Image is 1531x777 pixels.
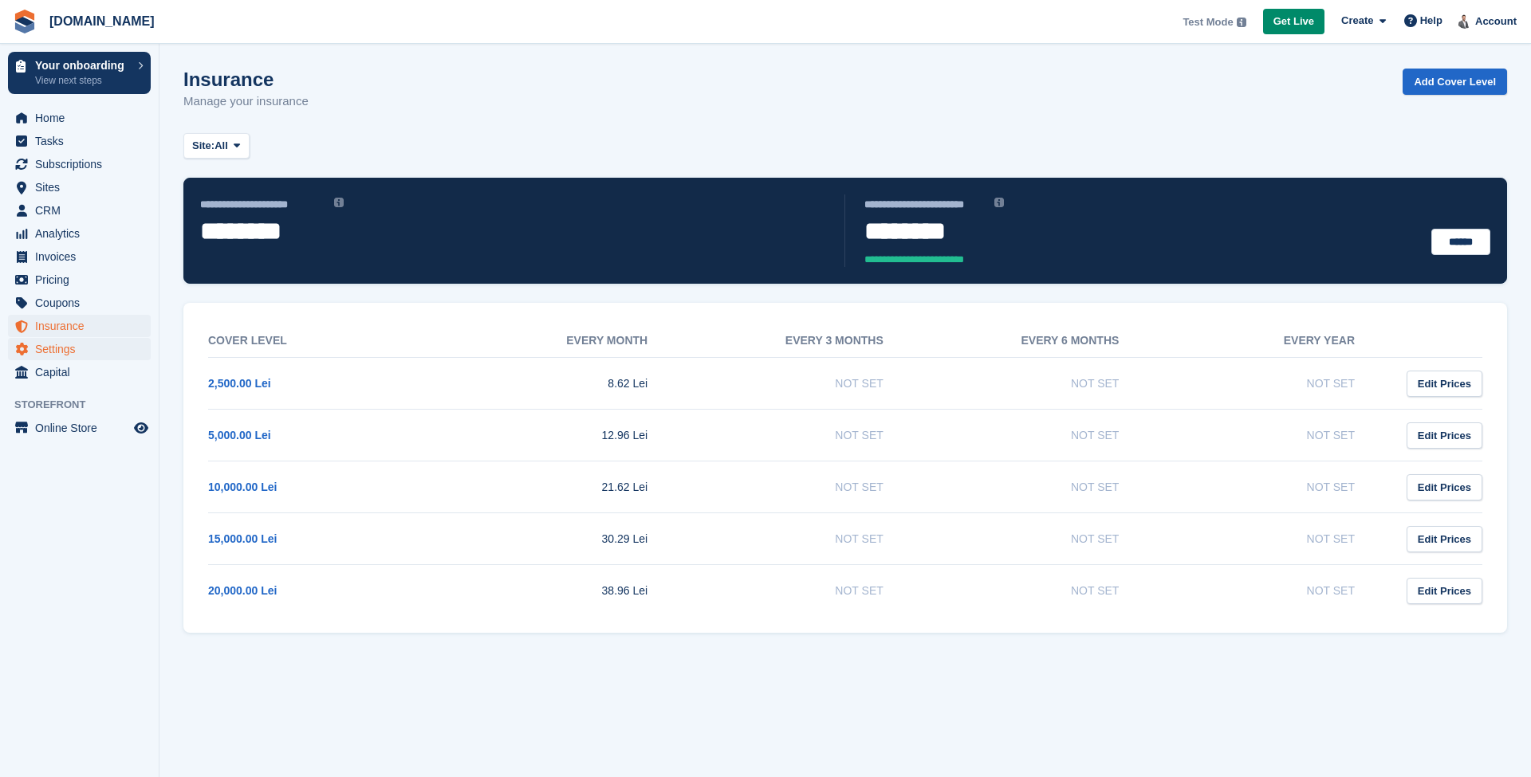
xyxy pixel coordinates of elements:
[444,358,680,410] td: 8.62 Lei
[183,92,309,111] p: Manage your insurance
[8,107,151,129] a: menu
[1151,358,1387,410] td: Not Set
[915,358,1151,410] td: Not Set
[444,410,680,461] td: 12.96 Lei
[679,324,915,358] th: Every 3 months
[444,513,680,565] td: 30.29 Lei
[35,107,131,129] span: Home
[1420,13,1442,29] span: Help
[915,324,1151,358] th: Every 6 months
[915,410,1151,461] td: Not Set
[1237,18,1246,27] img: icon-info-grey-7440780725fd019a000dd9b08b2336e03edf1995a4989e88bcd33f0948082b44.svg
[208,481,277,493] a: 10,000.00 Lei
[994,198,1004,207] img: icon-info-grey-7440780725fd019a000dd9b08b2336e03edf1995a4989e88bcd33f0948082b44.svg
[208,584,277,597] a: 20,000.00 Lei
[1151,324,1387,358] th: Every year
[183,133,250,159] button: Site: All
[1341,13,1373,29] span: Create
[208,429,271,441] a: 5,000.00 Lei
[43,8,161,34] a: [DOMAIN_NAME]
[8,245,151,268] a: menu
[1151,565,1387,617] td: Not Set
[35,245,131,268] span: Invoices
[1403,69,1507,95] a: Add Cover Level
[208,532,277,545] a: 15,000.00 Lei
[8,199,151,222] a: menu
[35,315,131,337] span: Insurance
[444,565,680,617] td: 38.96 Lei
[8,176,151,198] a: menu
[8,315,151,337] a: menu
[35,153,131,175] span: Subscriptions
[8,338,151,360] a: menu
[183,69,309,90] h1: Insurance
[1457,13,1473,29] img: Ionut Grigorescu
[35,130,131,152] span: Tasks
[334,198,344,207] img: icon-info-grey-7440780725fd019a000dd9b08b2336e03edf1995a4989e88bcd33f0948082b44.svg
[8,292,151,314] a: menu
[208,377,271,390] a: 2,500.00 Lei
[1151,513,1387,565] td: Not Set
[679,513,915,565] td: Not Set
[679,565,915,617] td: Not Set
[444,461,680,513] td: 21.62 Lei
[1475,14,1517,29] span: Account
[1407,526,1482,552] a: Edit Prices
[8,130,151,152] a: menu
[35,73,130,88] p: View next steps
[1407,371,1482,397] a: Edit Prices
[35,222,131,245] span: Analytics
[8,222,151,245] a: menu
[1407,474,1482,500] a: Edit Prices
[1151,410,1387,461] td: Not Set
[35,60,130,71] p: Your onboarding
[915,461,1151,513] td: Not Set
[1263,9,1324,35] a: Get Live
[13,10,37,33] img: stora-icon-8386f47178a22dfd0bd8f6a31ec36ba5ce8667c1dd55bd0f319d3a0aa187defe.svg
[679,461,915,513] td: Not Set
[1407,422,1482,449] a: Edit Prices
[915,513,1151,565] td: Not Set
[8,52,151,94] a: Your onboarding View next steps
[1407,578,1482,604] a: Edit Prices
[8,153,151,175] a: menu
[35,292,131,314] span: Coupons
[35,176,131,198] span: Sites
[679,410,915,461] td: Not Set
[208,324,444,358] th: Cover Level
[915,565,1151,617] td: Not Set
[132,418,151,438] a: Preview store
[35,361,131,383] span: Capital
[1273,14,1314,29] span: Get Live
[8,269,151,291] a: menu
[35,199,131,222] span: CRM
[35,269,131,291] span: Pricing
[1151,461,1387,513] td: Not Set
[8,361,151,383] a: menu
[214,138,228,154] span: All
[444,324,680,358] th: Every month
[192,138,214,154] span: Site:
[35,417,131,439] span: Online Store
[14,397,159,413] span: Storefront
[1183,14,1233,30] span: Test Mode
[8,417,151,439] a: menu
[679,358,915,410] td: Not Set
[35,338,131,360] span: Settings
